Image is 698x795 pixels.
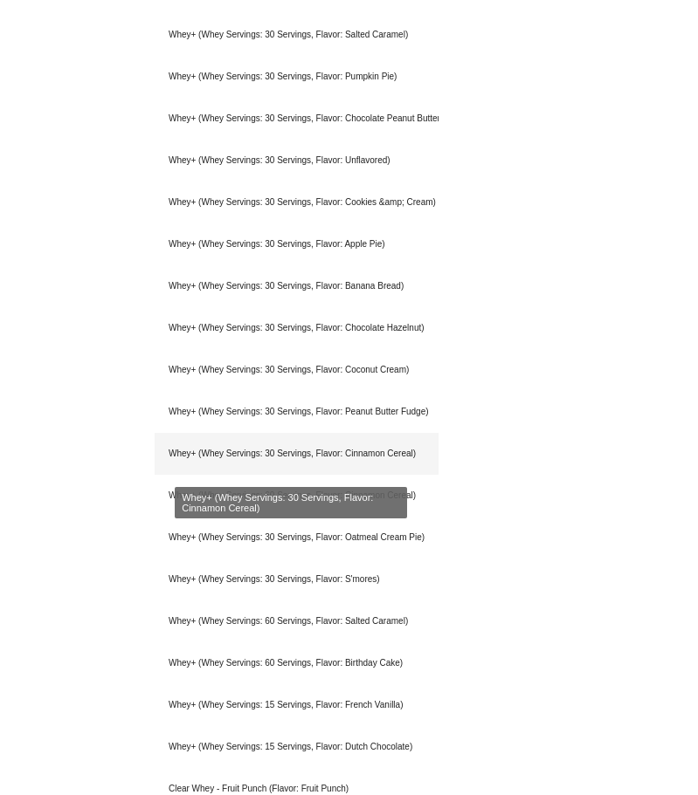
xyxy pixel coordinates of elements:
[155,475,439,517] div: Whey+ (Whey Servings: 60 Servings, Flavor: Cinnamon Cereal)
[155,140,439,182] div: Whey+ (Whey Servings: 30 Servings, Flavor: Unflavored)
[155,223,439,265] div: Whey+ (Whey Servings: 30 Servings, Flavor: Apple Pie)
[155,559,439,600] div: Whey+ (Whey Servings: 30 Servings, Flavor: S'mores)
[155,307,439,349] div: Whey+ (Whey Servings: 30 Servings, Flavor: Chocolate Hazelnut)
[155,349,439,391] div: Whey+ (Whey Servings: 30 Servings, Flavor: Coconut Cream)
[155,726,439,768] div: Whey+ (Whey Servings: 15 Servings, Flavor: Dutch Chocolate)
[155,265,439,307] div: Whey+ (Whey Servings: 30 Servings, Flavor: Banana Bread)
[155,56,439,98] div: Whey+ (Whey Servings: 30 Servings, Flavor: Pumpkin Pie)
[155,433,439,475] div: Whey+ (Whey Servings: 30 Servings, Flavor: Cinnamon Cereal)
[155,14,439,56] div: Whey+ (Whey Servings: 30 Servings, Flavor: Salted Caramel)
[155,517,439,559] div: Whey+ (Whey Servings: 30 Servings, Flavor: Oatmeal Cream Pie)
[155,642,439,684] div: Whey+ (Whey Servings: 60 Servings, Flavor: Birthday Cake)
[155,182,439,223] div: Whey+ (Whey Servings: 30 Servings, Flavor: Cookies &amp; Cream)
[155,98,439,140] div: Whey+ (Whey Servings: 30 Servings, Flavor: Chocolate Peanut Butter)
[155,600,439,642] div: Whey+ (Whey Servings: 60 Servings, Flavor: Salted Caramel)
[155,684,439,726] div: Whey+ (Whey Servings: 15 Servings, Flavor: French Vanilla)
[155,391,439,433] div: Whey+ (Whey Servings: 30 Servings, Flavor: Peanut Butter Fudge)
